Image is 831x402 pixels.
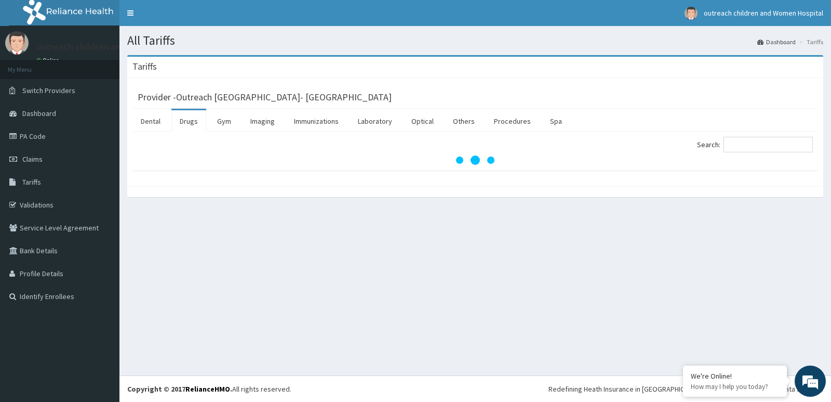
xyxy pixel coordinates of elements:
[691,382,779,391] p: How may I help you today?
[22,109,56,118] span: Dashboard
[548,384,823,394] div: Redefining Heath Insurance in [GEOGRAPHIC_DATA] using Telemedicine and Data Science!
[704,8,823,18] span: outreach children and Women Hospital
[127,34,823,47] h1: All Tariffs
[757,37,796,46] a: Dashboard
[209,110,239,132] a: Gym
[36,42,194,51] p: outreach children and Women Hospital
[691,371,779,381] div: We're Online!
[138,93,392,102] h3: Provider - Outreach [GEOGRAPHIC_DATA]- [GEOGRAPHIC_DATA]
[697,137,813,152] label: Search:
[5,31,29,55] img: User Image
[542,110,570,132] a: Spa
[119,375,831,402] footer: All rights reserved.
[685,7,698,20] img: User Image
[22,86,75,95] span: Switch Providers
[22,177,41,187] span: Tariffs
[36,57,61,64] a: Online
[797,37,823,46] li: Tariffs
[403,110,442,132] a: Optical
[185,384,230,394] a: RelianceHMO
[242,110,283,132] a: Imaging
[350,110,400,132] a: Laboratory
[445,110,483,132] a: Others
[286,110,347,132] a: Immunizations
[454,139,496,181] svg: audio-loading
[127,384,232,394] strong: Copyright © 2017 .
[723,137,813,152] input: Search:
[132,62,157,71] h3: Tariffs
[171,110,206,132] a: Drugs
[132,110,169,132] a: Dental
[486,110,539,132] a: Procedures
[22,154,43,164] span: Claims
